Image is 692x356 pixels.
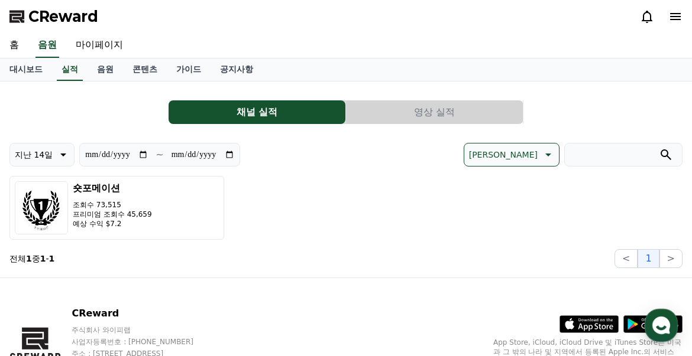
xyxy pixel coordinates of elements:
p: 프리미엄 조회수 45,659 [73,210,152,219]
span: CReward [28,7,98,26]
button: > [659,249,683,268]
a: 마이페이지 [66,33,132,58]
a: 가이드 [167,58,211,81]
button: 영상 실적 [346,100,523,124]
a: 실적 [57,58,83,81]
p: ~ [156,148,163,162]
p: 예상 수익 $7.2 [73,219,152,228]
button: [PERSON_NAME] [464,143,560,166]
a: 콘텐츠 [123,58,167,81]
p: 주식회사 와이피랩 [72,325,216,335]
a: 채널 실적 [169,100,346,124]
h3: 숏포메이션 [73,181,152,195]
a: 음원 [88,58,123,81]
p: 사업자등록번호 : [PHONE_NUMBER] [72,337,216,347]
p: CReward [72,306,216,321]
a: 음원 [35,33,59,58]
p: 지난 14일 [15,146,53,163]
p: [PERSON_NAME] [469,146,538,163]
button: < [615,249,638,268]
button: 1 [638,249,659,268]
strong: 1 [49,254,55,263]
p: 전체 중 - [9,253,54,264]
a: CReward [9,7,98,26]
button: 채널 실적 [169,100,345,124]
button: 지난 14일 [9,143,75,166]
img: 숏포메이션 [15,181,68,234]
button: 숏포메이션 조회수 73,515 프리미엄 조회수 45,659 예상 수익 $7.2 [9,176,224,240]
p: 조회수 73,515 [73,200,152,210]
strong: 1 [26,254,32,263]
strong: 1 [40,254,46,263]
a: 공지사항 [211,58,263,81]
